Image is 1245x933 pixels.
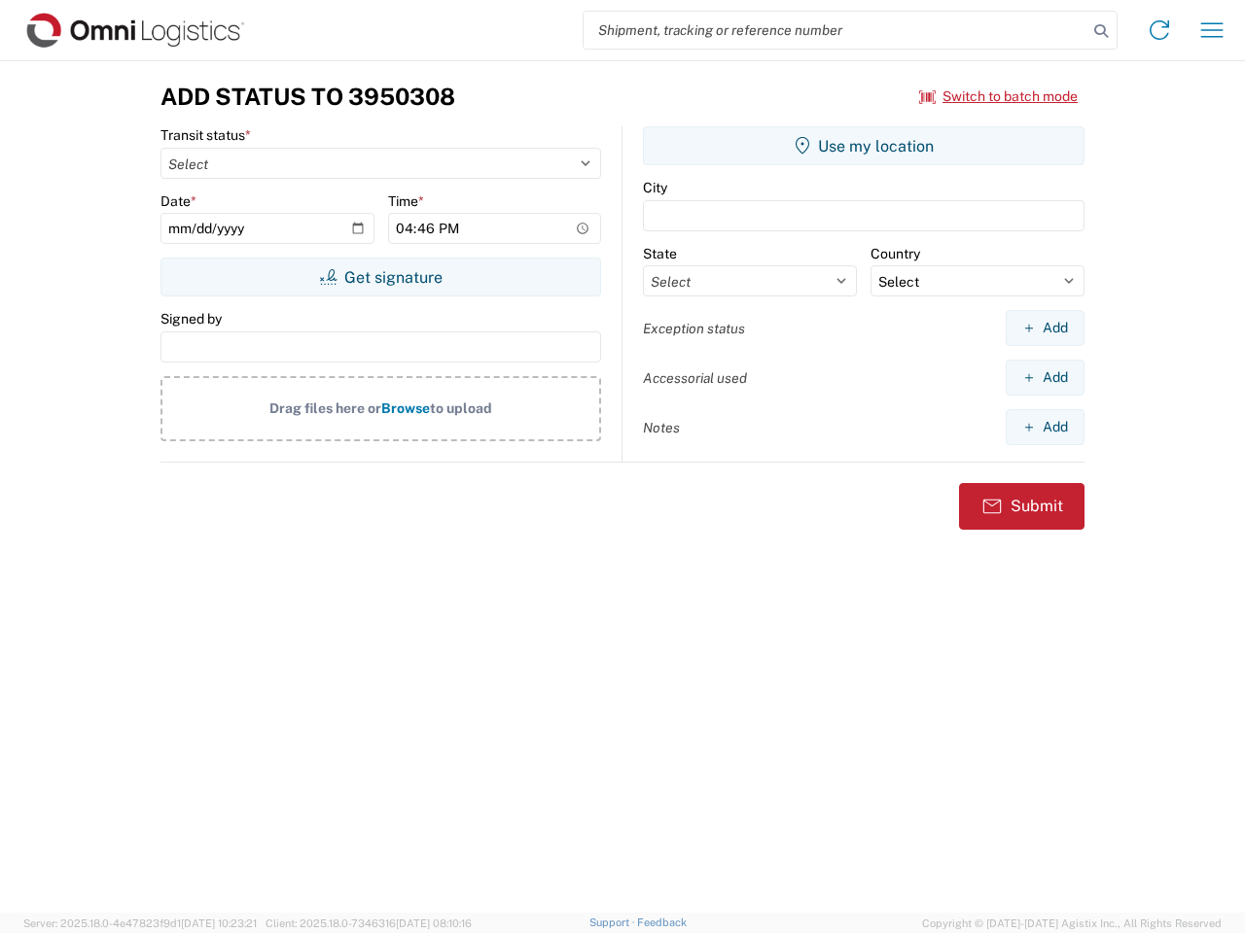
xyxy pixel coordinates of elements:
[643,419,680,436] label: Notes
[922,915,1222,932] span: Copyright © [DATE]-[DATE] Agistix Inc., All Rights Reserved
[643,245,677,262] label: State
[160,258,601,296] button: Get signature
[1006,310,1085,346] button: Add
[1006,360,1085,396] button: Add
[637,916,687,928] a: Feedback
[388,192,424,210] label: Time
[643,126,1085,165] button: Use my location
[160,192,196,210] label: Date
[959,483,1085,530] button: Submit
[381,400,430,416] span: Browse
[269,400,381,416] span: Drag files here or
[181,917,257,929] span: [DATE] 10:23:21
[589,916,638,928] a: Support
[160,83,455,111] h3: Add Status to 3950308
[643,179,667,196] label: City
[266,917,472,929] span: Client: 2025.18.0-7346316
[871,245,920,262] label: Country
[643,320,745,337] label: Exception status
[430,400,492,416] span: to upload
[23,917,257,929] span: Server: 2025.18.0-4e47823f9d1
[160,126,251,144] label: Transit status
[919,81,1078,113] button: Switch to batch mode
[396,917,472,929] span: [DATE] 08:10:16
[1006,409,1085,445] button: Add
[160,310,222,328] label: Signed by
[584,12,1087,49] input: Shipment, tracking or reference number
[643,369,747,387] label: Accessorial used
